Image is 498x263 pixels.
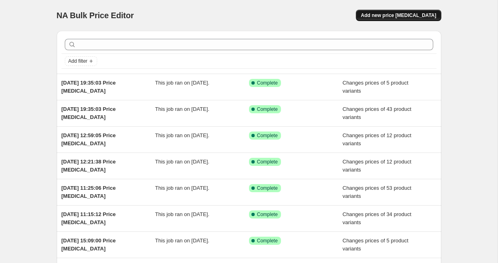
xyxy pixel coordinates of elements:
span: Changes prices of 5 product variants [343,80,409,94]
span: This job ran on [DATE]. [155,238,209,244]
span: This job ran on [DATE]. [155,80,209,86]
span: [DATE] 11:25:06 Price [MEDICAL_DATA] [62,185,116,199]
span: Changes prices of 43 product variants [343,106,411,120]
button: Add new price [MEDICAL_DATA] [356,10,441,21]
span: This job ran on [DATE]. [155,211,209,217]
span: Complete [257,106,278,112]
span: This job ran on [DATE]. [155,185,209,191]
span: Complete [257,185,278,191]
span: Complete [257,159,278,165]
span: Changes prices of 53 product variants [343,185,411,199]
span: [DATE] 19:35:03 Price [MEDICAL_DATA] [62,106,116,120]
span: NA Bulk Price Editor [57,11,134,20]
span: Add new price [MEDICAL_DATA] [361,12,436,19]
span: Complete [257,132,278,139]
span: This job ran on [DATE]. [155,159,209,165]
span: Complete [257,238,278,244]
button: Add filter [65,56,97,66]
span: Changes prices of 12 product variants [343,132,411,146]
span: [DATE] 12:59:05 Price [MEDICAL_DATA] [62,132,116,146]
span: Complete [257,80,278,86]
span: [DATE] 15:09:00 Price [MEDICAL_DATA] [62,238,116,252]
span: This job ran on [DATE]. [155,132,209,138]
span: Add filter [68,58,87,64]
span: Changes prices of 34 product variants [343,211,411,225]
span: Changes prices of 5 product variants [343,238,409,252]
span: [DATE] 19:35:03 Price [MEDICAL_DATA] [62,80,116,94]
span: [DATE] 12:21:38 Price [MEDICAL_DATA] [62,159,116,173]
span: [DATE] 11:15:12 Price [MEDICAL_DATA] [62,211,116,225]
span: This job ran on [DATE]. [155,106,209,112]
span: Changes prices of 12 product variants [343,159,411,173]
span: Complete [257,211,278,218]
